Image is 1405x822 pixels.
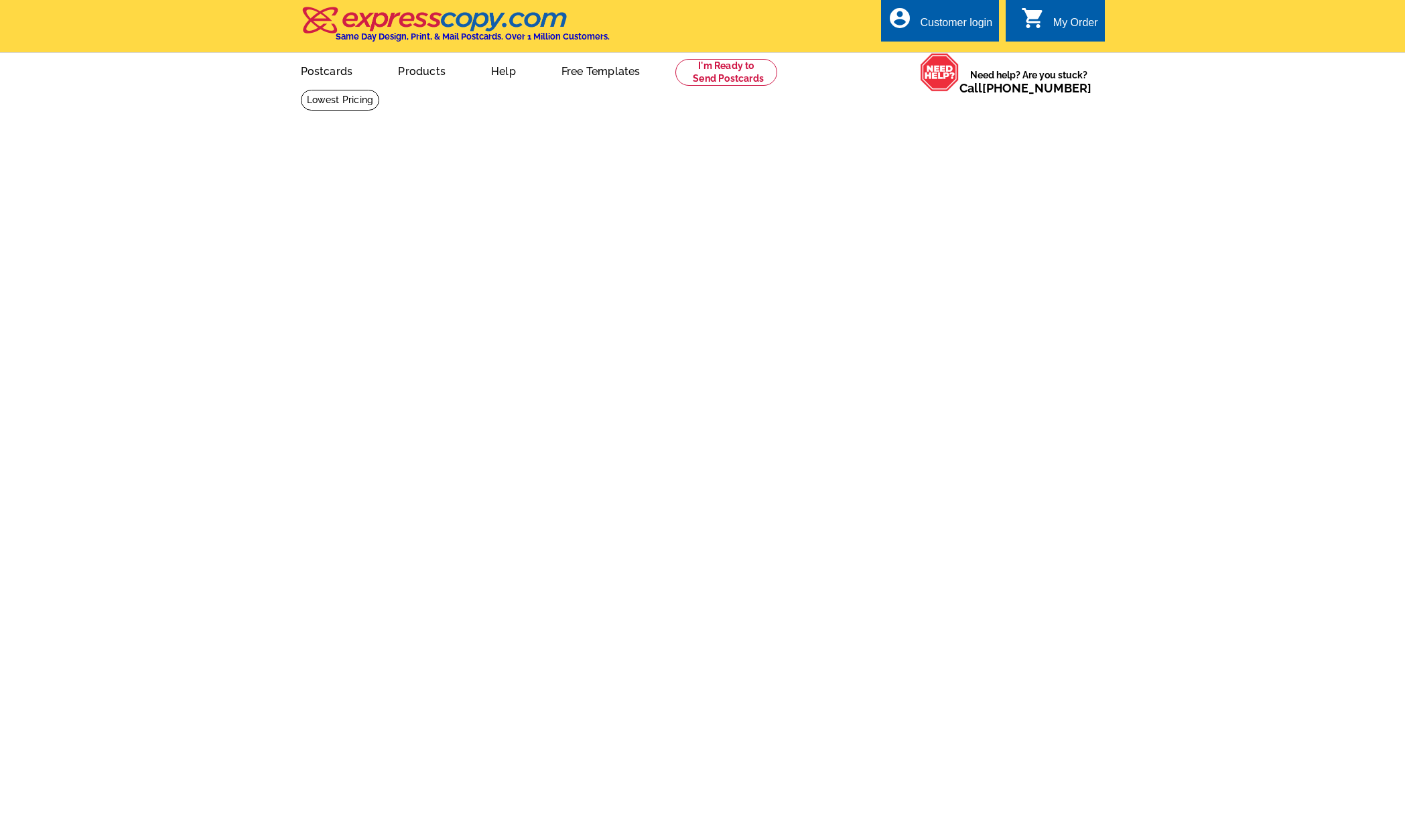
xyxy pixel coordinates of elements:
[279,54,375,86] a: Postcards
[1053,17,1098,36] div: My Order
[959,81,1091,95] span: Call
[982,81,1091,95] a: [PHONE_NUMBER]
[301,16,610,42] a: Same Day Design, Print, & Mail Postcards. Over 1 Million Customers.
[888,15,992,31] a: account_circle Customer login
[540,54,662,86] a: Free Templates
[920,17,992,36] div: Customer login
[1021,6,1045,30] i: shopping_cart
[1021,15,1098,31] a: shopping_cart My Order
[888,6,912,30] i: account_circle
[920,53,959,92] img: help
[336,31,610,42] h4: Same Day Design, Print, & Mail Postcards. Over 1 Million Customers.
[470,54,537,86] a: Help
[377,54,467,86] a: Products
[959,68,1098,95] span: Need help? Are you stuck?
